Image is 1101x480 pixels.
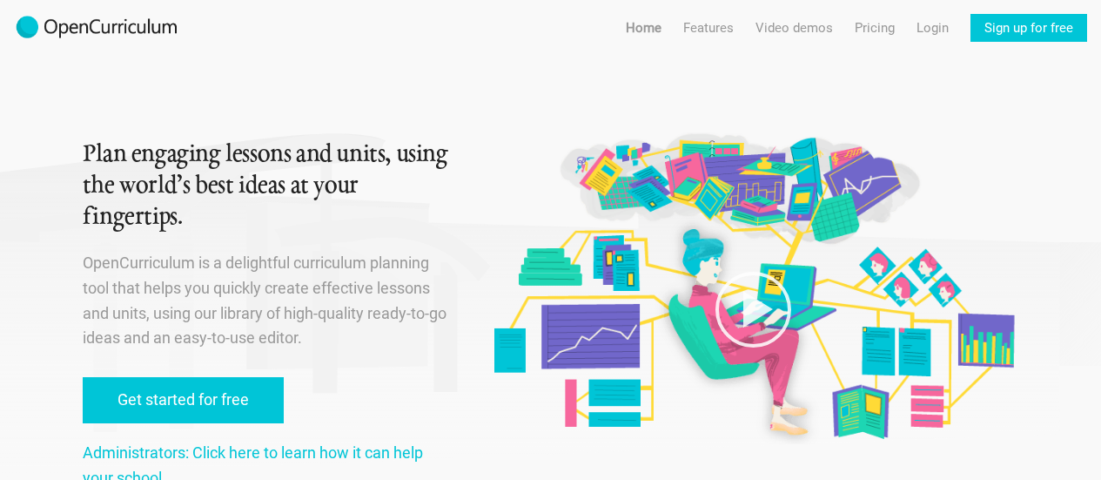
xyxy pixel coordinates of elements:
[83,377,284,423] a: Get started for free
[683,14,734,42] a: Features
[14,14,179,42] img: 2017-logo-m.png
[83,251,451,351] p: OpenCurriculum is a delightful curriculum planning tool that helps you quickly create effective l...
[626,14,661,42] a: Home
[970,14,1087,42] a: Sign up for free
[855,14,895,42] a: Pricing
[916,14,949,42] a: Login
[755,14,833,42] a: Video demos
[83,139,451,233] h1: Plan engaging lessons and units, using the world’s best ideas at your fingertips.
